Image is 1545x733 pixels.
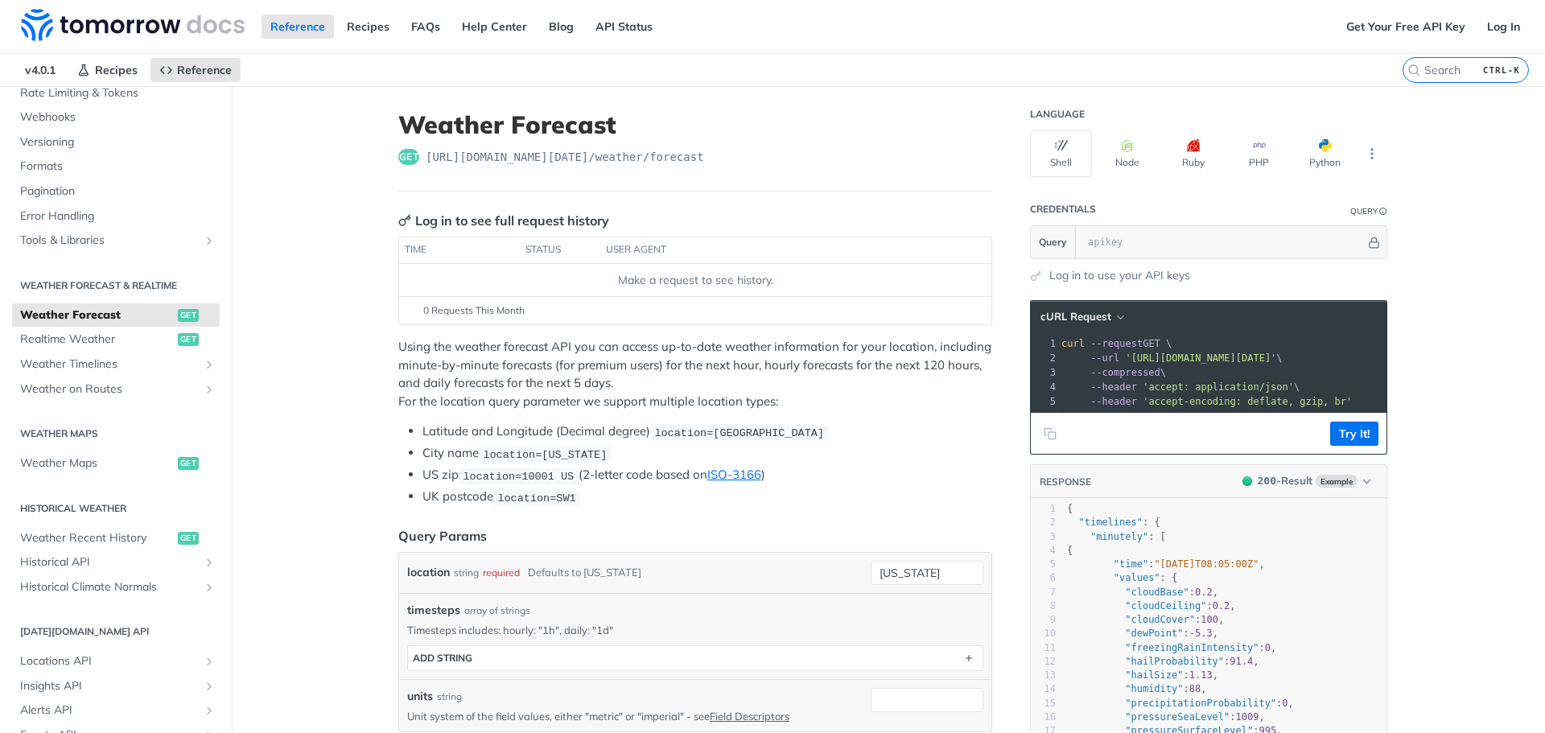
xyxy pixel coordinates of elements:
[422,466,992,484] li: US zip (2-letter code based on )
[1379,208,1387,216] i: Information
[1350,205,1378,217] div: Query
[20,183,216,200] span: Pagination
[528,561,641,584] div: Defaults to [US_STATE]
[12,81,220,105] a: Rate Limiting & Tokens
[12,501,220,516] h2: Historical Weather
[398,211,609,230] div: Log in to see full request history
[407,688,433,705] label: units
[1031,655,1056,669] div: 12
[12,179,220,204] a: Pagination
[21,9,245,41] img: Tomorrow.io Weather API Docs
[398,149,419,165] span: get
[20,134,216,150] span: Versioning
[1067,642,1276,653] span: : ,
[1067,587,1218,598] span: : ,
[1125,656,1224,667] span: "hailProbability"
[12,526,220,550] a: Weather Recent Historyget
[20,579,199,595] span: Historical Climate Normals
[1162,130,1224,177] button: Ruby
[12,303,220,327] a: Weather Forecastget
[203,383,216,396] button: Show subpages for Weather on Routes
[407,602,460,619] span: timesteps
[203,581,216,594] button: Show subpages for Historical Climate Normals
[203,680,216,693] button: Show subpages for Insights API
[654,426,824,439] span: location=[GEOGRAPHIC_DATA]
[1090,381,1137,393] span: --header
[1031,599,1056,613] div: 8
[398,526,487,546] div: Query Params
[20,653,199,669] span: Locations API
[1031,336,1058,351] div: 1
[12,550,220,574] a: Historical APIShow subpages for Historical API
[1242,476,1252,486] span: 200
[16,58,64,82] span: v4.0.1
[1195,628,1213,639] span: 5.3
[1031,351,1058,365] div: 2
[1350,205,1387,217] div: QueryInformation
[177,63,232,77] span: Reference
[399,237,520,263] th: time
[1479,62,1524,78] kbd: CTRL-K
[1080,226,1366,258] input: apikey
[497,492,575,504] span: location=SW1
[422,488,992,506] li: UK postcode
[20,455,174,472] span: Weather Maps
[1039,422,1061,446] button: Copy to clipboard
[20,702,199,719] span: Alerts API
[1154,558,1259,570] span: "[DATE]T08:05:00Z"
[1031,627,1056,640] div: 10
[1125,628,1183,639] span: "dewPoint"
[12,451,220,476] a: Weather Mapsget
[1031,365,1058,380] div: 3
[1040,310,1111,323] span: cURL Request
[422,444,992,463] li: City name
[20,554,199,570] span: Historical API
[1125,698,1276,709] span: "precipitationProbability"
[20,233,199,249] span: Tools & Libraries
[1265,642,1271,653] span: 0
[1258,473,1312,489] div: - Result
[707,467,761,482] a: ISO-3166
[463,470,574,482] span: location=10001 US
[1030,130,1092,177] button: Shell
[1143,396,1352,407] span: 'accept-encoding: deflate, gzip, br'
[1067,683,1207,694] span: : ,
[20,381,199,397] span: Weather on Routes
[20,678,199,694] span: Insights API
[1031,516,1056,529] div: 2
[1125,352,1276,364] span: '[URL][DOMAIN_NAME][DATE]'
[1096,130,1158,177] button: Node
[178,457,199,470] span: get
[1337,14,1474,39] a: Get Your Free API Key
[1189,628,1195,639] span: -
[1330,422,1378,446] button: Try It!
[1061,367,1166,378] span: \
[12,154,220,179] a: Formats
[1114,558,1148,570] span: "time"
[20,208,216,224] span: Error Handling
[12,278,220,293] h2: Weather Forecast & realtime
[1407,64,1420,76] svg: Search
[1031,586,1056,599] div: 7
[407,561,450,584] label: location
[423,303,525,318] span: 0 Requests This Month
[1360,142,1384,166] button: More Languages
[338,14,398,39] a: Recipes
[1067,545,1073,556] span: {
[1228,130,1290,177] button: PHP
[20,331,174,348] span: Realtime Weather
[407,623,983,637] p: Timesteps includes: hourly: "1h", daily: "1d"
[1031,544,1056,558] div: 4
[203,704,216,717] button: Show subpages for Alerts API
[1195,587,1213,598] span: 0.2
[1031,226,1076,258] button: Query
[12,130,220,154] a: Versioning
[587,14,661,39] a: API Status
[1031,697,1056,710] div: 15
[1090,531,1148,542] span: "minutely"
[1078,517,1142,528] span: "timelines"
[408,646,983,670] button: ADD string
[1049,267,1190,284] a: Log in to use your API keys
[1035,309,1129,325] button: cURL Request
[150,58,241,82] a: Reference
